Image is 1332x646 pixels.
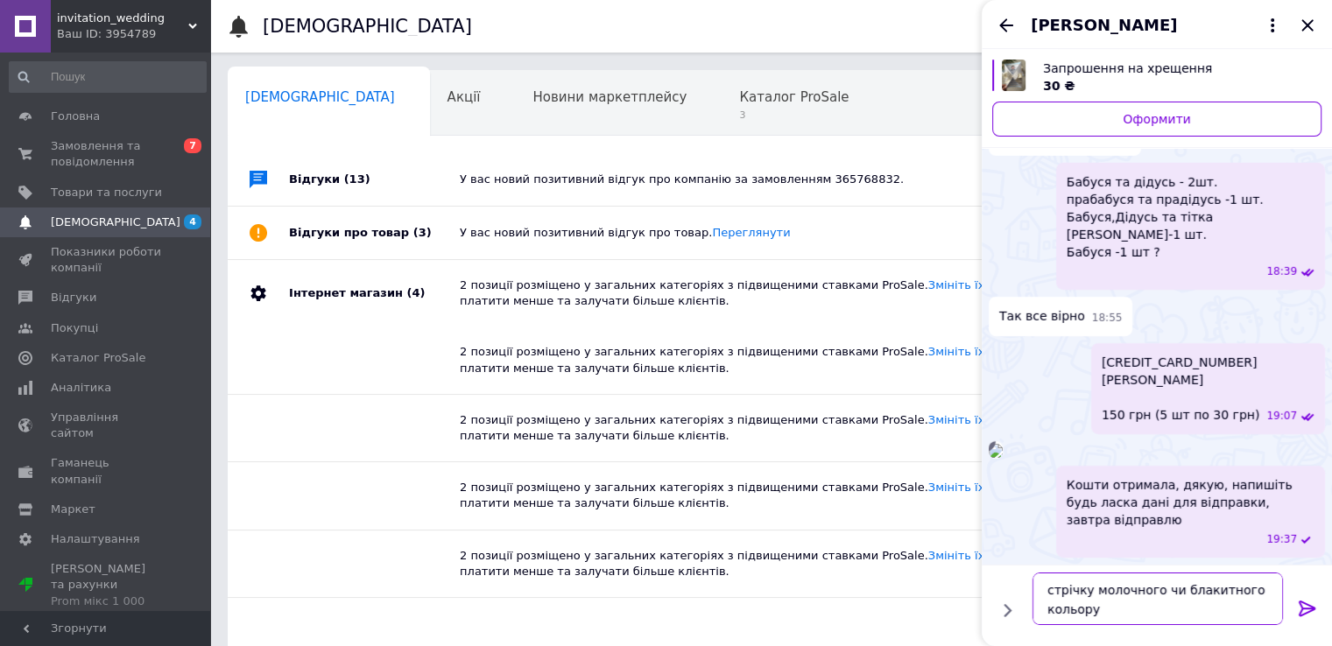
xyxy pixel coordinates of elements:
a: Переглянути [712,226,790,239]
div: Prom мікс 1 000 [51,593,162,609]
span: [CREDIT_CARD_NUMBER] [PERSON_NAME] 150 грн (5 шт по 30 грн) [1102,354,1260,424]
img: 8e9fb4f2-1aea-422b-a8db-f5b69a707ec3_w500_h500 [989,444,1003,458]
span: 18:39 12.10.2025 [1266,264,1297,279]
a: Переглянути товар [992,60,1321,95]
div: Відгуки про товар [289,207,460,259]
span: 3 [739,109,849,122]
span: [DEMOGRAPHIC_DATA] [245,89,395,105]
span: Так все вірно [999,307,1085,326]
span: Показники роботи компанії [51,244,162,276]
span: Товари та послуги [51,185,162,200]
img: 6730230524_w640_h640_zaproshennya-na-hreschennya.jpg [1002,60,1025,91]
span: [DEMOGRAPHIC_DATA] [51,214,180,230]
div: Ваш ID: 3954789 [57,26,210,42]
span: 7 [184,138,201,153]
div: У вас новий позитивний відгук про компанію за замовленням 365768832. [460,172,1122,187]
span: Новини маркетплейсу [532,89,687,105]
span: Відгуки [51,290,96,305]
span: Головна [51,109,100,124]
span: invitation_wedding [57,11,188,26]
div: 2 позиції розміщено у загальних категоріях з підвищеними ставками ProSale. , щоб платити менше та... [460,548,1096,579]
span: 4 [184,214,201,229]
span: 30 ₴ [1043,79,1075,93]
a: Змініть їх категорію [928,549,1049,562]
span: (4) [406,286,425,299]
div: Інтернет магазин [289,260,460,327]
span: Кошти отримала, дякую, напишіть будь ласка дані для відправки, завтра відправлю [1067,476,1314,529]
div: 2 позиції розміщено у загальних категоріях з підвищеними ставками ProSale. , щоб платити менше та... [460,277,1122,309]
span: 18:55 12.10.2025 [1092,311,1123,326]
span: Каталог ProSale [739,89,849,105]
span: 19:37 12.10.2025 [1266,532,1297,547]
span: Замовлення та повідомлення [51,138,162,170]
span: [PERSON_NAME] та рахунки [51,561,162,609]
div: У вас новий позитивний відгук про товар. [460,225,1122,241]
span: Управління сайтом [51,410,162,441]
span: Запрошення на хрещення [1043,60,1307,77]
div: Відгуки [289,153,460,206]
a: Змініть їх категорію [928,413,1049,426]
input: Пошук [9,61,207,93]
span: Налаштування [51,531,140,547]
span: Бабуся та дідусь - 2шт. прабабуся та прадідусь -1 шт. Бабуся,Дідусь та тітка [PERSON_NAME]-1 шт. ... [1067,173,1314,261]
span: Аналітика [51,380,111,396]
span: 19:07 12.10.2025 [1266,409,1297,424]
a: Змініть їх категорію [928,481,1049,494]
span: [PERSON_NAME] [1031,14,1177,37]
div: 2 позиції розміщено у загальних категоріях з підвищеними ставками ProSale. , щоб платити менше та... [460,412,1096,444]
textarea: стрічку молочного чи блакитного кольору [1032,572,1283,625]
span: Покупці [51,320,98,336]
h1: [DEMOGRAPHIC_DATA] [263,16,472,37]
a: Змініть їх категорію [928,278,1049,291]
span: Акції [448,89,481,105]
button: Назад [996,15,1017,36]
span: (13) [344,172,370,186]
a: Змініть їх категорію [928,345,1049,358]
div: 2 позиції розміщено у загальних категоріях з підвищеними ставками ProSale. , щоб платити менше та... [460,480,1096,511]
button: Показати кнопки [996,599,1018,621]
button: Закрити [1297,15,1318,36]
div: 2 позиції розміщено у загальних категоріях з підвищеними ставками ProSale. , щоб платити менше та... [460,344,1096,376]
button: [PERSON_NAME] [1031,14,1283,37]
span: Каталог ProSale [51,350,145,366]
span: (3) [413,226,432,239]
span: Гаманець компанії [51,455,162,487]
a: Оформити [992,102,1321,137]
span: Маркет [51,502,95,517]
